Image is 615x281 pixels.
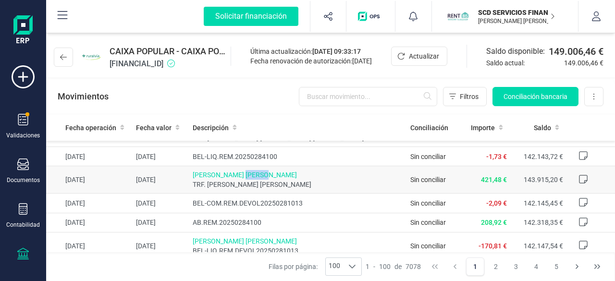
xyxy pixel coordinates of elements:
[46,194,132,213] td: [DATE]
[366,262,369,271] span: 1
[312,48,361,55] span: [DATE] 09:33:17
[511,166,567,194] td: 143.915,20 €
[6,221,40,229] div: Contabilidad
[487,257,505,276] button: Page 2
[250,47,372,56] div: Última actualización:
[352,57,372,65] span: [DATE]
[136,123,172,133] span: Fecha valor
[110,45,227,58] span: CAIXA POPULAR - CAIXA POPULAR-CAIXA RURAL, S.C.C.V.
[352,1,389,32] button: Logo de OPS
[410,242,446,250] span: Sin conciliar
[193,152,403,161] span: BEL-LIQ.REM.20250284100
[478,17,555,25] p: [PERSON_NAME] [PERSON_NAME] VOZMEDIANO [PERSON_NAME]
[132,194,189,213] td: [DATE]
[460,92,479,101] span: Filtros
[409,51,439,61] span: Actualizar
[511,147,567,166] td: 142.143,72 €
[426,257,444,276] button: First Page
[193,246,403,256] span: BEL-LIQ.REM.DEVOL20250281013
[410,176,446,183] span: Sin conciliar
[466,257,484,276] button: Page 1
[471,123,495,133] span: Importe
[269,257,362,276] div: Filas por página:
[299,87,437,106] input: Buscar movimiento...
[588,257,606,276] button: Last Page
[481,219,507,226] span: 208,92 €
[132,213,189,232] td: [DATE]
[478,8,555,17] p: SCD SERVICIOS FINANCIEROS SL
[486,58,560,68] span: Saldo actual:
[58,90,109,103] p: Movimientos
[447,6,468,27] img: SC
[110,58,227,70] span: [FINANCIAL_ID]
[410,199,446,207] span: Sin conciliar
[132,166,189,194] td: [DATE]
[446,257,464,276] button: Previous Page
[406,262,421,271] span: 7078
[443,87,487,106] button: Filtros
[366,262,421,271] div: -
[507,257,525,276] button: Page 3
[6,132,40,139] div: Validaciones
[204,7,298,26] div: Solicitar financiación
[527,257,545,276] button: Page 4
[410,219,446,226] span: Sin conciliar
[481,176,507,183] span: 421,48 €
[46,147,132,166] td: [DATE]
[379,262,391,271] span: 100
[250,56,372,66] div: Fecha renovación de autorización:
[46,166,132,194] td: [DATE]
[132,232,189,259] td: [DATE]
[193,236,403,246] span: [PERSON_NAME] [PERSON_NAME]
[511,232,567,259] td: 142.147,54 €
[486,46,545,57] span: Saldo disponible:
[193,180,403,189] span: TRF. [PERSON_NAME] [PERSON_NAME]
[7,176,40,184] div: Documentos
[46,232,132,259] td: [DATE]
[504,92,567,101] span: Conciliación bancaria
[410,153,446,160] span: Sin conciliar
[193,170,403,180] span: [PERSON_NAME] [PERSON_NAME]
[564,58,603,68] span: 149.006,46 €
[193,123,229,133] span: Descripción
[394,262,402,271] span: de
[65,123,116,133] span: Fecha operación
[193,198,403,208] span: BEL-COM.REM.DEVOL20250281013
[132,147,189,166] td: [DATE]
[479,242,507,250] span: -170,81 €
[193,218,403,227] span: AB.REM.20250284100
[410,123,448,133] span: Conciliación
[486,153,507,160] span: -1,73 €
[13,15,33,46] img: Logo Finanedi
[511,194,567,213] td: 142.145,45 €
[534,123,551,133] span: Saldo
[46,213,132,232] td: [DATE]
[192,1,310,32] button: Solicitar financiación
[547,257,566,276] button: Page 5
[391,47,447,66] button: Actualizar
[326,258,343,275] span: 100
[511,213,567,232] td: 142.318,35 €
[568,257,586,276] button: Next Page
[492,87,578,106] button: Conciliación bancaria
[549,45,603,58] span: 149.006,46 €
[443,1,566,32] button: SCSCD SERVICIOS FINANCIEROS SL[PERSON_NAME] [PERSON_NAME] VOZMEDIANO [PERSON_NAME]
[486,199,507,207] span: -2,09 €
[358,12,383,21] img: Logo de OPS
